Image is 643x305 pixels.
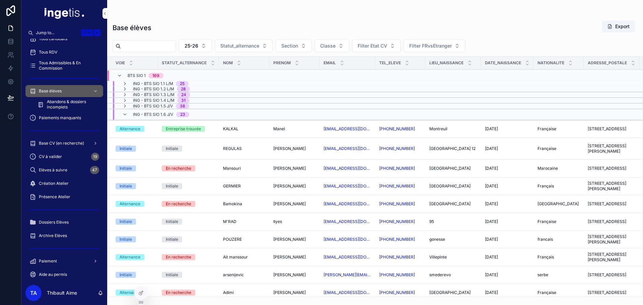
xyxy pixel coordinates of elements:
img: App logo [45,8,84,19]
a: Initiale [116,219,154,225]
a: [PHONE_NUMBER] [379,254,421,260]
a: [DATE] [485,146,529,151]
a: [DATE] [485,272,529,278]
a: [GEOGRAPHIC_DATA] [429,290,477,295]
a: Alternance [116,126,154,132]
button: Jump to...CtrlK [25,27,103,39]
a: Initiale [162,272,215,278]
a: Alternance [116,254,154,260]
span: Paiements manquants [39,115,81,121]
a: [PHONE_NUMBER] [379,166,415,171]
span: Création Atelier [39,181,69,186]
span: Lieu_naissance [429,60,463,66]
span: [DATE] [485,237,498,242]
span: [DATE] [485,219,498,224]
a: [DATE] [485,126,529,132]
a: [PHONE_NUMBER] [379,219,421,224]
div: 28 [181,86,186,92]
span: [STREET_ADDRESS][PERSON_NAME] [588,143,635,154]
a: [EMAIL_ADDRESS][DOMAIN_NAME] [324,219,371,224]
span: GERMIER [223,183,241,189]
a: serbe [538,272,580,278]
span: [DATE] [485,146,498,151]
a: [PERSON_NAME] [273,272,315,278]
span: [GEOGRAPHIC_DATA] [429,290,471,295]
span: [STREET_ADDRESS] [588,219,626,224]
span: [DATE] [485,183,498,189]
span: smederevo [429,272,451,278]
span: [DATE] [485,166,498,171]
span: KALKAL [223,126,238,132]
a: [EMAIL_ADDRESS][DOMAIN_NAME] [324,254,371,260]
span: ING - BTS SIO 1.4 L/M [133,98,174,103]
span: K [94,30,100,35]
span: serbe [538,272,548,278]
span: Archive Elèves [39,233,67,238]
a: Alternance [116,201,154,207]
a: [EMAIL_ADDRESS][DOMAIN_NAME] [324,166,371,171]
a: [EMAIL_ADDRESS][DOMAIN_NAME] [324,237,371,242]
a: Entreprise trouvée [162,126,215,132]
a: Ait manssour [223,254,265,260]
a: KALKAL [223,126,265,132]
span: Ilyes [273,219,282,224]
div: Initiale [166,146,178,152]
span: [GEOGRAPHIC_DATA] [538,201,579,207]
span: Bamokina [223,201,242,207]
a: [GEOGRAPHIC_DATA] 12 [429,146,477,151]
span: [GEOGRAPHIC_DATA] 12 [429,146,476,151]
span: 95 [429,219,434,224]
a: Aide au permis [25,269,103,281]
span: REGULAS [223,146,242,151]
a: POUZERE [223,237,265,242]
span: [DATE] [485,201,498,207]
span: [STREET_ADDRESS][PERSON_NAME] [588,234,635,245]
h1: Base élèves [113,23,151,32]
span: [PERSON_NAME] [273,183,306,189]
a: gonesse [429,237,477,242]
a: [PERSON_NAME] [273,166,315,171]
a: Elèves à suivre47 [25,164,103,176]
a: Initiale [162,183,215,189]
div: 47 [90,166,99,174]
a: [PHONE_NUMBER] [379,166,421,171]
span: Classe [320,43,336,49]
div: Alternance [120,201,140,207]
span: [DATE] [485,272,498,278]
a: [PHONE_NUMBER] [379,201,415,207]
a: Français [538,254,580,260]
span: Email [324,60,336,66]
a: Création Atelier [25,177,103,189]
a: GERMIER [223,183,265,189]
a: Française [538,219,580,224]
a: [EMAIL_ADDRESS][DOMAIN_NAME] [324,146,371,151]
a: francais [538,237,580,242]
span: M'RAD [223,219,236,224]
a: Initiale [116,183,154,189]
a: [EMAIL_ADDRESS][DOMAIN_NAME] [324,201,371,207]
span: Tous RDV [39,50,57,55]
span: Tous candidats [39,36,67,42]
a: Française [538,146,580,151]
a: [DATE] [485,166,529,171]
div: Initiale [120,146,132,152]
a: Marocaine [538,166,580,171]
span: Villepinte [429,254,447,260]
a: [DATE] [485,201,529,207]
span: [GEOGRAPHIC_DATA] [429,166,471,171]
span: POUZERE [223,237,242,242]
span: [STREET_ADDRESS] [588,272,626,278]
span: Tel_eleve [379,60,401,66]
span: Base élèves [39,88,62,94]
button: Export [602,20,635,32]
span: Section [281,43,298,49]
div: Initiale [120,165,132,171]
button: Select Button [404,40,466,52]
span: [DATE] [485,254,498,260]
a: Manel [273,126,315,132]
span: Paiement [39,258,57,264]
a: Paiement [25,255,103,267]
a: [DATE] [485,183,529,189]
a: Montreuil [429,126,477,132]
